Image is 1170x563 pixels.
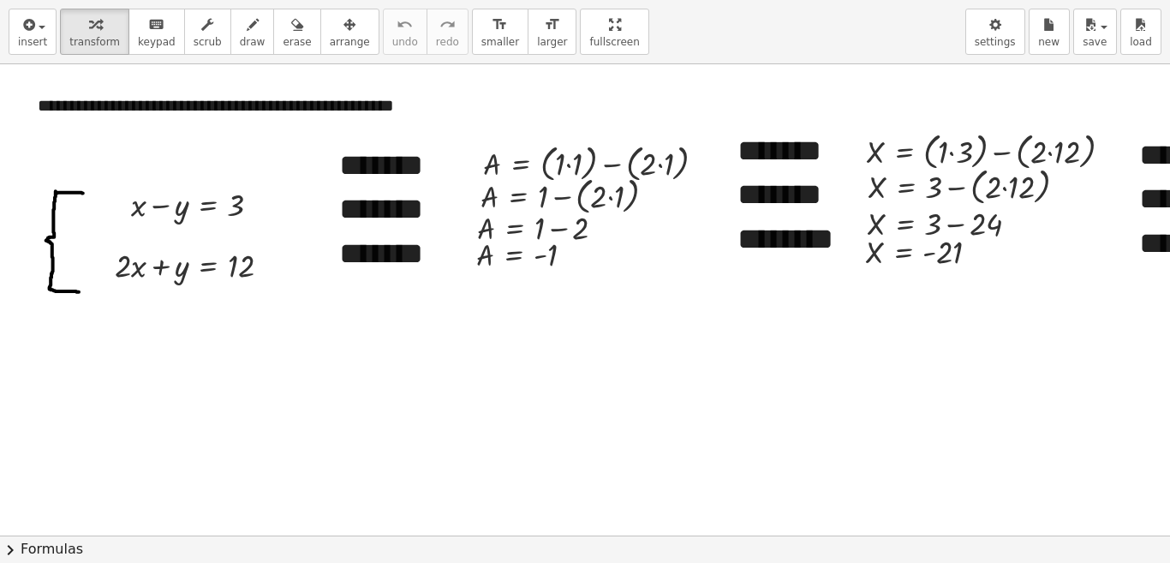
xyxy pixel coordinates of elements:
button: arrange [320,9,379,55]
span: keypad [138,36,176,48]
span: insert [18,36,47,48]
span: load [1130,36,1152,48]
button: erase [273,9,320,55]
button: save [1073,9,1117,55]
span: save [1083,36,1107,48]
span: transform [69,36,120,48]
button: format_sizesmaller [472,9,528,55]
i: format_size [492,15,508,35]
span: draw [240,36,266,48]
button: load [1120,9,1161,55]
span: erase [283,36,311,48]
button: fullscreen [580,9,648,55]
span: settings [975,36,1016,48]
span: redo [436,36,459,48]
span: arrange [330,36,370,48]
button: transform [60,9,129,55]
button: scrub [184,9,231,55]
button: undoundo [383,9,427,55]
span: new [1038,36,1060,48]
span: undo [392,36,418,48]
button: draw [230,9,275,55]
i: undo [397,15,413,35]
i: keyboard [148,15,164,35]
button: redoredo [427,9,469,55]
span: fullscreen [589,36,639,48]
button: format_sizelarger [528,9,576,55]
button: new [1029,9,1070,55]
button: settings [965,9,1025,55]
button: keyboardkeypad [128,9,185,55]
i: redo [439,15,456,35]
button: insert [9,9,57,55]
span: scrub [194,36,222,48]
span: larger [537,36,567,48]
i: format_size [544,15,560,35]
span: smaller [481,36,519,48]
